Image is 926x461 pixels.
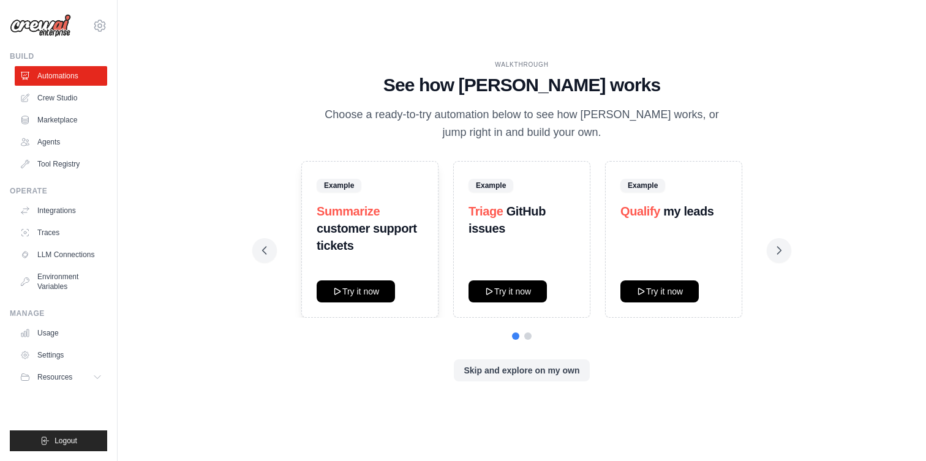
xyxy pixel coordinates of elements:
div: Manage [10,309,107,318]
span: Qualify [620,204,660,218]
span: Resources [37,372,72,382]
a: Tool Registry [15,154,107,174]
div: Build [10,51,107,61]
span: Logout [55,436,77,446]
a: Settings [15,345,107,365]
button: Resources [15,367,107,387]
span: Triage [469,204,503,218]
button: Skip and explore on my own [454,359,589,381]
strong: customer support tickets [317,222,417,252]
span: Example [620,179,665,192]
button: Try it now [317,280,395,302]
a: Integrations [15,201,107,220]
a: Marketplace [15,110,107,130]
button: Try it now [469,280,547,302]
a: Agents [15,132,107,152]
span: Example [317,179,361,192]
strong: my leads [663,204,713,218]
strong: GitHub issues [469,204,546,235]
a: LLM Connections [15,245,107,264]
a: Automations [15,66,107,86]
button: Try it now [620,280,699,302]
a: Usage [15,323,107,343]
div: WALKTHROUGH [262,60,781,69]
button: Logout [10,430,107,451]
h1: See how [PERSON_NAME] works [262,74,781,96]
a: Traces [15,223,107,242]
img: Logo [10,14,71,37]
a: Environment Variables [15,267,107,296]
div: Operate [10,186,107,196]
span: Example [469,179,513,192]
a: Crew Studio [15,88,107,108]
p: Choose a ready-to-try automation below to see how [PERSON_NAME] works, or jump right in and build... [316,106,728,142]
span: Summarize [317,204,380,218]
